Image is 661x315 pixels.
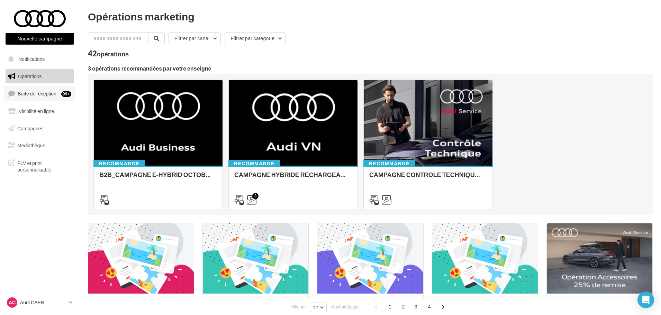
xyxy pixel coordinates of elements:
span: AC [9,299,16,306]
span: Afficher [291,304,306,310]
span: Médiathèque [17,142,45,148]
button: Filtrer par canal [169,33,221,44]
span: PLV et print personnalisable [17,158,71,173]
p: Audi CAEN [20,299,66,306]
div: 3 [252,193,259,199]
div: 42 [88,50,129,57]
a: PLV et print personnalisable [4,156,75,176]
span: Boîte de réception [18,91,56,96]
span: Opérations [18,73,42,79]
div: 99+ [61,91,71,97]
span: 3 [410,301,422,312]
a: Médiathèque [4,138,75,153]
span: Notifications [18,56,45,62]
span: 1 [384,301,396,312]
span: 12 [313,305,318,310]
div: B2B_CAMPAGNE E-HYBRID OCTOBRE [99,171,217,185]
a: Opérations [4,69,75,84]
span: Campagnes [17,125,44,131]
button: Notifications [4,52,73,66]
div: Open Intercom Messenger [637,291,654,308]
div: opérations [97,51,129,57]
div: Opérations marketing [88,11,653,21]
div: CAMPAGNE HYBRIDE RECHARGEABLE [234,171,352,185]
a: Campagnes [4,121,75,136]
span: résultats/page [330,304,359,310]
a: Boîte de réception99+ [4,86,75,101]
a: AC Audi CAEN [6,296,74,309]
button: Filtrer par catégorie [225,33,286,44]
a: Visibilité en ligne [4,104,75,119]
span: 4 [424,301,435,312]
div: CAMPAGNE CONTROLE TECHNIQUE 25€ OCTOBRE [369,171,487,185]
div: Recommandé [93,160,145,167]
span: 2 [398,301,409,312]
div: Recommandé [363,160,415,167]
span: Visibilité en ligne [19,108,54,114]
div: Recommandé [228,160,280,167]
div: 3 opérations recommandées par votre enseigne [88,66,653,71]
button: 12 [310,303,327,312]
button: Nouvelle campagne [6,33,74,45]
